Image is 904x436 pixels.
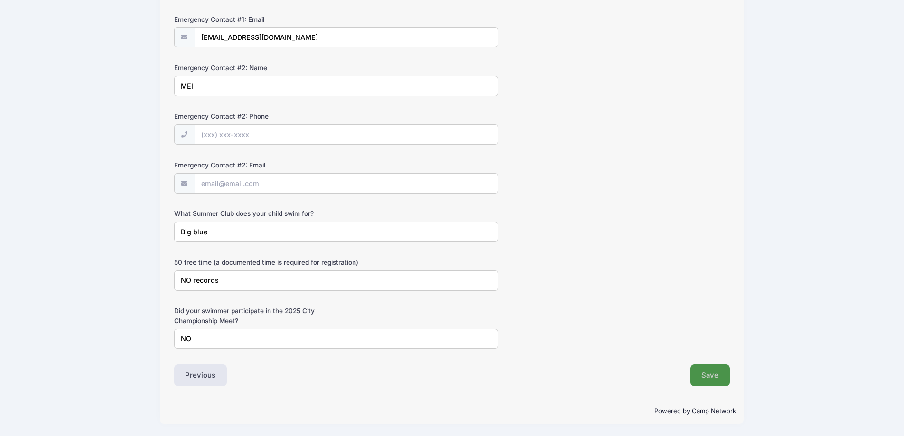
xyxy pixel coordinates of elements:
[174,364,227,386] button: Previous
[168,407,736,416] p: Powered by Camp Network
[174,111,359,121] label: Emergency Contact #2: Phone
[195,27,498,47] input: email@email.com
[690,364,730,386] button: Save
[174,160,359,170] label: Emergency Contact #2: Email
[174,15,359,24] label: Emergency Contact #1: Email
[174,209,359,218] label: What Summer Club does your child swim for?
[174,258,359,267] label: 50 free time (a documented time is required for registration)
[195,124,498,145] input: (xxx) xxx-xxxx
[195,173,498,194] input: email@email.com
[174,63,359,73] label: Emergency Contact #2: Name
[174,306,359,325] label: Did your swimmer participate in the 2025 City Championship Meet?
